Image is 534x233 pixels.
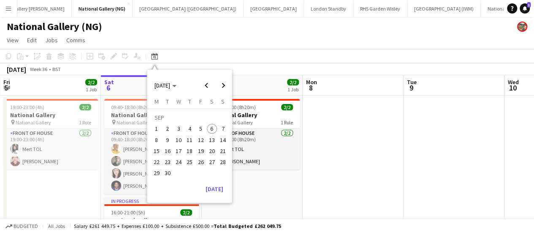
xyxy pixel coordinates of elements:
span: 8 [152,135,162,145]
button: 14-09-2025 [217,134,228,145]
span: 28 [218,157,228,167]
span: 19 [196,146,206,156]
button: 20-09-2025 [206,145,217,156]
button: 24-09-2025 [173,156,184,167]
span: 5 [2,83,10,93]
span: Budgeted [14,223,38,229]
span: 9 [406,83,417,93]
span: Tue [407,78,417,86]
div: Salary £261 449.75 + Expenses £100.00 + Subsistence £500.00 = [74,223,281,229]
button: 16-09-2025 [162,145,173,156]
button: [DATE] [202,182,227,196]
button: 17-09-2025 [173,145,184,156]
span: 7 [218,124,228,134]
span: 2/2 [79,104,91,110]
button: 21-09-2025 [217,145,228,156]
a: Comms [63,35,89,46]
h3: National Gallery [104,111,199,119]
button: Previous month [198,77,215,94]
span: 1 [152,124,162,134]
div: 1 Job [86,86,97,93]
div: 09:40-18:00 (8h20m)4/4National Gallery National Gallery1 RoleFront of House4/409:40-18:00 (8h20m)... [104,99,199,194]
span: Comms [66,36,85,44]
app-card-role: Front of House2/209:40-18:00 (8h20m)Mert TOL[PERSON_NAME] [205,129,300,170]
span: 22 [152,157,162,167]
a: Edit [24,35,40,46]
span: [DATE] [155,82,170,89]
span: 18 [184,146,195,156]
button: [GEOGRAPHIC_DATA] (IWM) [407,0,481,17]
span: 9 [163,135,173,145]
span: W [176,98,181,105]
span: 16 [163,146,173,156]
td: SEP [151,112,228,123]
button: [GEOGRAPHIC_DATA] [244,0,304,17]
button: 03-09-2025 [173,123,184,134]
span: 19:00-23:00 (4h) [10,104,44,110]
span: National Gallery [16,119,51,126]
span: All jobs [46,223,67,229]
app-card-role: Front of House2/219:00-23:00 (4h)Mert TOL[PERSON_NAME] [3,129,98,170]
button: 30-09-2025 [162,167,173,178]
button: 11-09-2025 [184,134,195,145]
span: 4 [184,124,195,134]
button: 19-09-2025 [195,145,206,156]
span: 2/2 [180,209,192,216]
button: Budgeted [4,222,39,231]
div: In progress [104,197,199,204]
h3: National Gallery [205,111,300,119]
button: Next month [215,77,232,94]
span: 10 [507,83,519,93]
span: 2/2 [85,79,97,85]
h1: National Gallery (NG) [7,20,102,33]
button: 23-09-2025 [162,156,173,167]
span: 25 [184,157,195,167]
span: 1 Role [79,119,91,126]
span: 12 [196,135,206,145]
h3: National Gallery [104,217,199,224]
app-job-card: 19:00-23:00 (4h)2/2National Gallery National Gallery1 RoleFront of House2/219:00-23:00 (4h)Mert T... [3,99,98,170]
h3: National Gallery [3,111,98,119]
span: T [188,98,191,105]
span: 27 [207,157,217,167]
span: Sat [104,78,114,86]
span: T [166,98,169,105]
button: 10-09-2025 [173,134,184,145]
span: 15 [152,146,162,156]
button: 22-09-2025 [151,156,162,167]
button: National Gallery (NG) [72,0,133,17]
button: 27-09-2025 [206,156,217,167]
span: 13 [207,135,217,145]
span: Week 36 [28,66,49,72]
button: Choose month and year [151,78,180,93]
button: 25-09-2025 [184,156,195,167]
button: RHS Garden Wisley [353,0,407,17]
button: 02-09-2025 [162,123,173,134]
span: 23 [163,157,173,167]
span: 09:40-18:00 (8h20m) [111,104,155,110]
button: 08-09-2025 [151,134,162,145]
button: 18-09-2025 [184,145,195,156]
span: 2/2 [281,104,293,110]
div: 09:40-18:00 (8h20m)2/2National Gallery National Gallery1 RoleFront of House2/209:40-18:00 (8h20m)... [205,99,300,170]
span: Jobs [45,36,58,44]
span: 6 [207,124,217,134]
app-card-role: Front of House4/409:40-18:00 (8h20m)[PERSON_NAME][PERSON_NAME][PERSON_NAME][PERSON_NAME] [104,129,199,194]
div: 1 Job [287,86,298,93]
button: 01-09-2025 [151,123,162,134]
span: 20 [207,146,217,156]
span: F [199,98,202,105]
span: 26 [196,157,206,167]
button: London Standby [304,0,353,17]
span: Fri [3,78,10,86]
span: 10 [173,135,184,145]
button: 26-09-2025 [195,156,206,167]
a: 1 [520,3,530,14]
span: 21 [218,146,228,156]
span: 16:00-21:00 (5h) [111,209,145,216]
a: Jobs [42,35,61,46]
button: 28-09-2025 [217,156,228,167]
span: Total Budgeted £262 049.75 [214,223,281,229]
span: S [210,98,214,105]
